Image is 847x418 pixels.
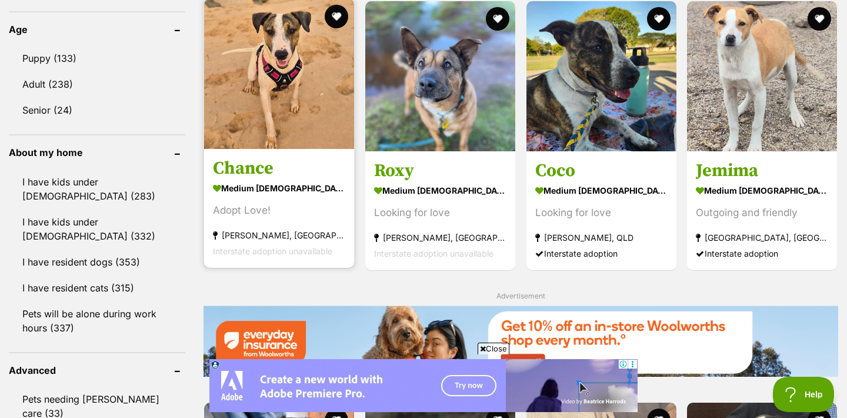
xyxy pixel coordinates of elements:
[213,157,345,180] h3: Chance
[687,1,837,151] img: Jemima - Fox Terrier Dog
[696,230,828,246] strong: [GEOGRAPHIC_DATA], [GEOGRAPHIC_DATA]
[365,1,515,151] img: Roxy - Shar Pei Dog
[9,72,185,97] a: Adult (238)
[374,248,493,258] span: Interstate adoption unavailable
[646,7,670,31] button: favourite
[535,246,668,261] div: Interstate adoption
[535,230,668,246] strong: [PERSON_NAME], QLD
[696,160,828,182] h3: Jemima
[696,246,828,261] div: Interstate adoption
[535,182,668,199] strong: medium [DEMOGRAPHIC_DATA] Dog
[325,5,348,28] button: favourite
[374,182,506,199] strong: medium [DEMOGRAPHIC_DATA] Dog
[204,148,354,268] a: Chance medium [DEMOGRAPHIC_DATA] Dog Adopt Love! [PERSON_NAME], [GEOGRAPHIC_DATA] Interstate adop...
[213,203,345,218] div: Adopt Love!
[374,205,506,221] div: Looking for love
[209,359,638,412] iframe: Advertisement
[535,160,668,182] h3: Coco
[696,182,828,199] strong: medium [DEMOGRAPHIC_DATA] Dog
[9,365,185,376] header: Advanced
[687,151,837,270] a: Jemima medium [DEMOGRAPHIC_DATA] Dog Outgoing and friendly [GEOGRAPHIC_DATA], [GEOGRAPHIC_DATA] I...
[9,147,185,158] header: About my home
[808,7,831,31] button: favourite
[9,24,185,35] header: Age
[9,210,185,248] a: I have kids under [DEMOGRAPHIC_DATA] (332)
[526,151,676,270] a: Coco medium [DEMOGRAPHIC_DATA] Dog Looking for love [PERSON_NAME], QLD Interstate adoption
[374,160,506,182] h3: Roxy
[203,306,838,379] a: Everyday Insurance promotional banner
[9,170,185,208] a: I have kids under [DEMOGRAPHIC_DATA] (283)
[478,343,509,354] span: Close
[203,306,838,376] img: Everyday Insurance promotional banner
[374,230,506,246] strong: [PERSON_NAME], [GEOGRAPHIC_DATA]
[535,205,668,221] div: Looking for love
[9,250,185,274] a: I have resident dogs (353)
[213,227,345,243] strong: [PERSON_NAME], [GEOGRAPHIC_DATA]
[696,205,828,221] div: Outgoing and friendly
[213,180,345,197] strong: medium [DEMOGRAPHIC_DATA] Dog
[213,246,332,256] span: Interstate adoption unavailable
[365,151,515,270] a: Roxy medium [DEMOGRAPHIC_DATA] Dog Looking for love [PERSON_NAME], [GEOGRAPHIC_DATA] Interstate a...
[496,291,545,300] span: Advertisement
[486,7,509,31] button: favourite
[9,301,185,340] a: Pets will be alone during work hours (337)
[526,1,676,151] img: Coco - Australian Cattle Dog
[9,46,185,71] a: Puppy (133)
[773,377,835,412] iframe: Help Scout Beacon - Open
[9,98,185,122] a: Senior (24)
[9,276,185,300] a: I have resident cats (315)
